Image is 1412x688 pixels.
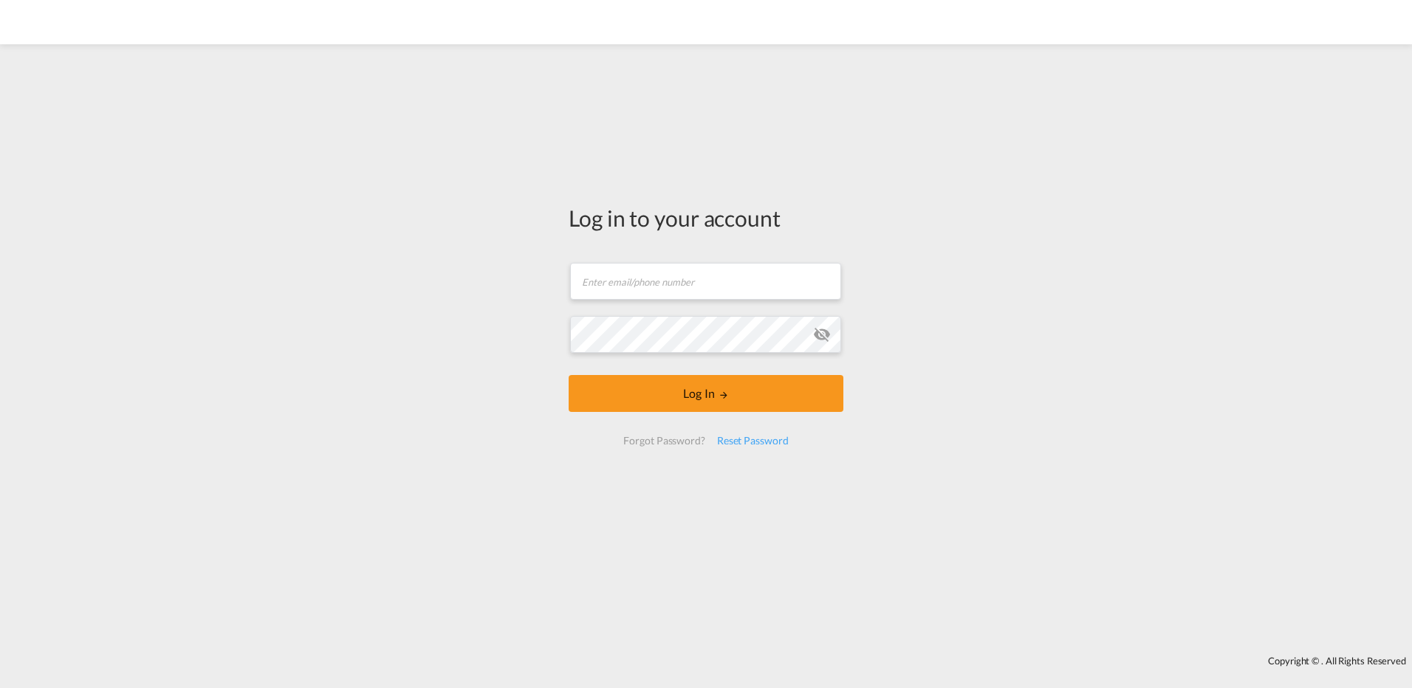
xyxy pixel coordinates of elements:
input: Enter email/phone number [570,263,841,300]
div: Forgot Password? [617,427,710,454]
button: LOGIN [569,375,843,412]
div: Log in to your account [569,202,843,233]
div: Reset Password [711,427,795,454]
md-icon: icon-eye-off [813,326,831,343]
